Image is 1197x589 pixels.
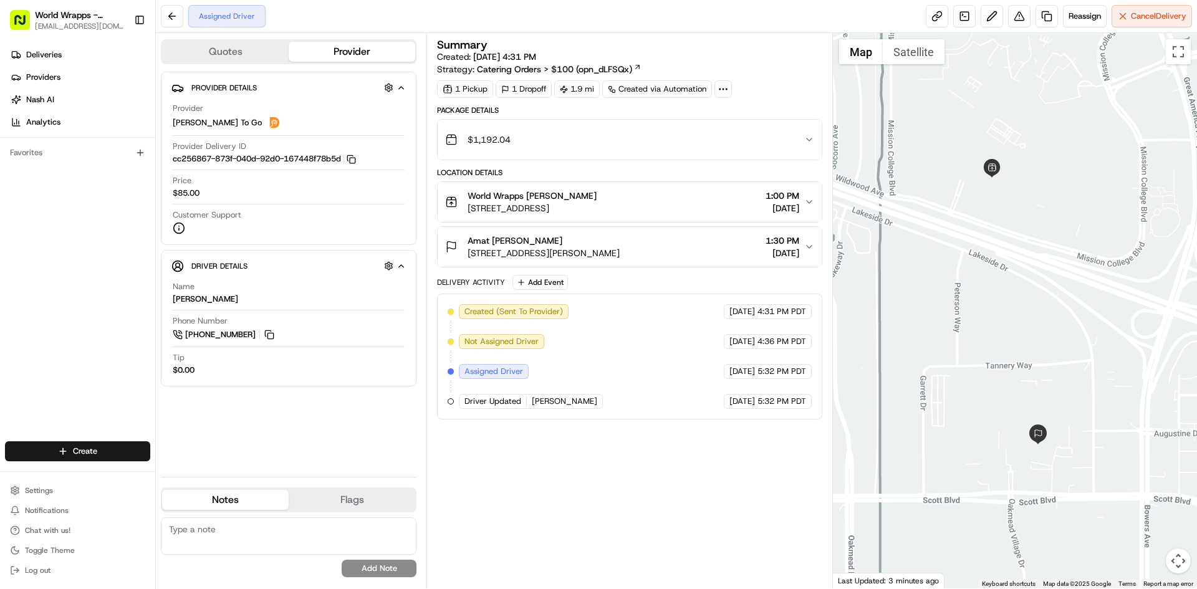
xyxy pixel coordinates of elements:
button: Toggle fullscreen view [1166,39,1191,64]
a: Providers [5,67,155,87]
span: [DATE] [729,336,755,347]
span: Amat [PERSON_NAME] [468,234,562,247]
span: 4:31 PM PDT [757,306,806,317]
button: [EMAIL_ADDRESS][DOMAIN_NAME] [35,21,124,31]
span: [STREET_ADDRESS] [468,202,597,214]
button: Create [5,441,150,461]
div: 1 Pickup [437,80,493,98]
span: Nash AI [26,94,54,105]
h3: Summary [437,39,488,50]
span: Not Assigned Driver [464,336,539,347]
div: 1.9 mi [554,80,600,98]
span: 5:32 PM PDT [757,396,806,407]
button: World Wrapps [PERSON_NAME][STREET_ADDRESS]1:00 PM[DATE] [438,182,821,222]
button: Chat with us! [5,522,150,539]
button: Provider Details [171,77,406,98]
a: Created via Automation [602,80,712,98]
span: [DATE] [729,366,755,377]
div: Strategy: [437,63,642,75]
button: cc256867-873f-040d-92d0-167448f78b5d [173,153,356,165]
a: [PHONE_NUMBER] [173,328,276,342]
span: Providers [26,72,60,83]
a: Analytics [5,112,155,132]
div: Delivery Activity [437,277,505,287]
span: Price [173,175,191,186]
button: CancelDelivery [1112,5,1192,27]
span: [DATE] [766,202,799,214]
img: Google [836,572,877,588]
button: Notes [162,490,289,510]
span: Customer Support [173,209,241,221]
a: Terms (opens in new tab) [1118,580,1136,587]
span: Driver Details [191,261,248,271]
span: [DATE] [729,396,755,407]
button: Driver Details [171,256,406,276]
span: 1:30 PM [766,234,799,247]
button: Reassign [1063,5,1107,27]
button: Show satellite imagery [883,39,945,64]
button: Flags [289,490,415,510]
span: Chat with us! [25,525,70,535]
span: Deliveries [26,49,62,60]
a: Catering Orders > $100 (opn_dLFSQx) [477,63,642,75]
span: 5:32 PM PDT [757,366,806,377]
span: Phone Number [173,315,228,327]
span: [STREET_ADDRESS][PERSON_NAME] [468,247,620,259]
span: Cancel Delivery [1131,11,1186,22]
div: $0.00 [173,365,195,376]
span: 4:36 PM PDT [757,336,806,347]
button: Notifications [5,502,150,519]
div: Package Details [437,105,822,115]
div: Location Details [437,168,822,178]
button: Log out [5,562,150,579]
a: Report a map error [1143,580,1193,587]
span: Map data ©2025 Google [1043,580,1111,587]
img: ddtg_logo_v2.png [267,115,282,130]
button: World Wrapps - [PERSON_NAME][EMAIL_ADDRESS][DOMAIN_NAME] [5,5,129,35]
span: 1:00 PM [766,189,799,202]
span: Reassign [1069,11,1101,22]
button: $1,192.04 [438,120,821,160]
a: Deliveries [5,45,155,65]
span: [DATE] [766,247,799,259]
span: Name [173,281,195,292]
button: Settings [5,482,150,499]
span: Analytics [26,117,60,128]
button: Map camera controls [1166,548,1191,573]
button: Quotes [162,42,289,62]
span: Created: [437,50,536,63]
a: Nash AI [5,90,155,110]
span: [PERSON_NAME] To Go [173,117,262,128]
button: Provider [289,42,415,62]
span: World Wrapps [PERSON_NAME] [468,189,597,202]
span: Driver Updated [464,396,521,407]
button: Amat [PERSON_NAME][STREET_ADDRESS][PERSON_NAME]1:30 PM[DATE] [438,227,821,267]
span: [DATE] [729,306,755,317]
span: Provider Delivery ID [173,141,246,152]
span: $1,192.04 [468,133,511,146]
span: Log out [25,565,50,575]
span: Catering Orders > $100 (opn_dLFSQx) [477,63,632,75]
div: [PERSON_NAME] [173,294,238,305]
span: Assigned Driver [464,366,523,377]
span: Settings [25,486,53,496]
span: Toggle Theme [25,545,75,555]
button: Keyboard shortcuts [982,580,1036,588]
button: World Wrapps - [PERSON_NAME] [35,9,124,21]
button: Show street map [839,39,883,64]
span: Provider Details [191,83,257,93]
span: Created (Sent To Provider) [464,306,563,317]
span: $85.00 [173,188,199,199]
span: Provider [173,103,203,114]
a: Open this area in Google Maps (opens a new window) [836,572,877,588]
span: [PERSON_NAME] [532,396,597,407]
span: Create [73,446,97,457]
div: Favorites [5,143,150,163]
div: Last Updated: 3 minutes ago [833,573,945,588]
span: Notifications [25,505,69,515]
span: Tip [173,352,185,363]
button: Toggle Theme [5,542,150,559]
